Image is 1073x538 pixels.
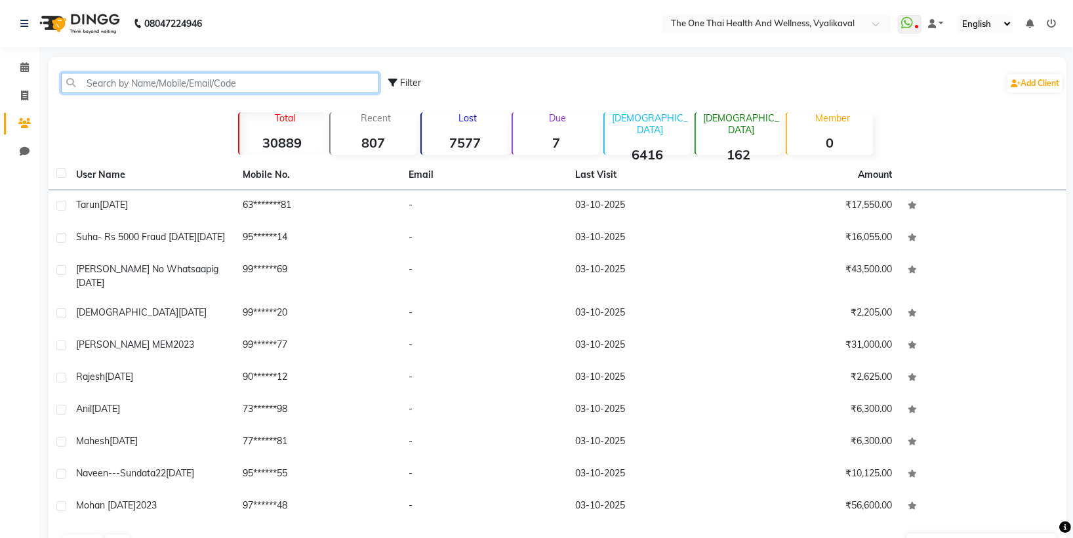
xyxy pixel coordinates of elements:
[76,263,211,275] span: [PERSON_NAME] no whatsaap
[787,134,873,151] strong: 0
[605,146,691,163] strong: 6416
[1007,74,1063,93] a: Add Client
[401,298,567,330] td: -
[401,330,567,362] td: -
[178,306,207,318] span: [DATE]
[567,298,734,330] td: 03-10-2025
[734,330,901,362] td: ₹31,000.00
[144,5,202,42] b: 08047224946
[401,491,567,523] td: -
[567,255,734,298] td: 03-10-2025
[513,134,599,151] strong: 7
[76,371,105,383] span: rajesh
[567,222,734,255] td: 03-10-2025
[567,362,734,394] td: 03-10-2025
[33,5,123,42] img: logo
[245,112,325,124] p: Total
[696,146,782,163] strong: 162
[427,112,508,124] p: Lost
[76,467,166,479] span: naveen---sundata22
[567,491,734,523] td: 03-10-2025
[401,426,567,459] td: -
[567,190,734,222] td: 03-10-2025
[734,491,901,523] td: ₹56,600.00
[567,426,734,459] td: 03-10-2025
[567,459,734,491] td: 03-10-2025
[516,112,599,124] p: Due
[734,222,901,255] td: ₹16,055.00
[734,459,901,491] td: ₹10,125.00
[734,190,901,222] td: ₹17,550.00
[173,339,194,350] span: 2023
[567,160,734,190] th: Last Visit
[401,160,567,190] th: Email
[136,499,157,511] span: 2023
[197,231,225,243] span: [DATE]
[235,160,401,190] th: Mobile No.
[61,73,379,93] input: Search by Name/Mobile/Email/Code
[401,255,567,298] td: -
[166,467,194,479] span: [DATE]
[76,499,136,511] span: mohan [DATE]
[76,231,197,243] span: suha- Rs 5000 fraud [DATE]
[401,394,567,426] td: -
[239,134,325,151] strong: 30889
[76,306,178,318] span: [DEMOGRAPHIC_DATA]
[76,403,92,415] span: anil
[76,199,100,211] span: tarun
[701,112,782,136] p: [DEMOGRAPHIC_DATA]
[110,435,138,447] span: [DATE]
[401,459,567,491] td: -
[76,435,110,447] span: mahesh
[734,394,901,426] td: ₹6,300.00
[792,112,873,124] p: Member
[567,330,734,362] td: 03-10-2025
[401,222,567,255] td: -
[567,394,734,426] td: 03-10-2025
[336,112,416,124] p: Recent
[734,426,901,459] td: ₹6,300.00
[401,77,422,89] span: Filter
[850,160,900,190] th: Amount
[100,199,128,211] span: [DATE]
[401,190,567,222] td: -
[105,371,133,383] span: [DATE]
[734,362,901,394] td: ₹2,625.00
[422,134,508,151] strong: 7577
[734,255,901,298] td: ₹43,500.00
[610,112,691,136] p: [DEMOGRAPHIC_DATA]
[76,339,173,350] span: [PERSON_NAME] MEM
[68,160,235,190] th: User Name
[734,298,901,330] td: ₹2,205.00
[401,362,567,394] td: -
[331,134,416,151] strong: 807
[92,403,120,415] span: [DATE]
